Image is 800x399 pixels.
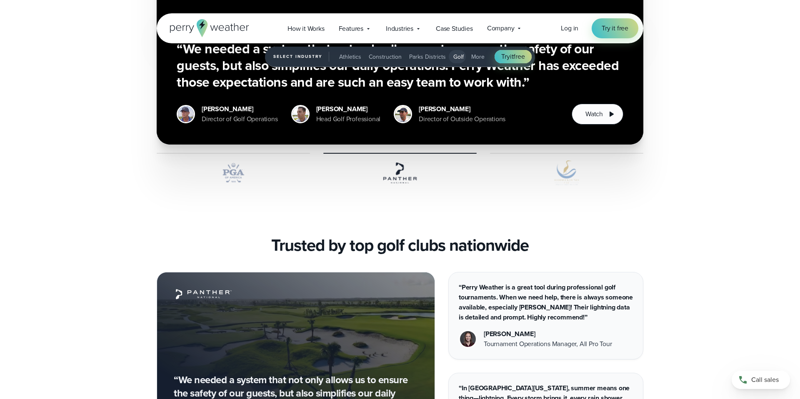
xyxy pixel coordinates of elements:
button: Athletics [336,50,365,63]
span: Company [487,23,515,33]
span: Features [339,24,363,34]
a: Log in [561,23,578,33]
a: Tryitfree [495,50,531,63]
button: Watch [572,104,623,125]
div: [PERSON_NAME] [419,104,505,114]
a: Case Studies [429,20,480,37]
span: Try it free [602,23,628,33]
span: Case Studies [436,24,473,34]
button: Construction [365,50,405,63]
img: All Pro Tour Headshot [460,331,476,347]
span: Golf [453,52,464,61]
a: Call sales [732,371,790,389]
div: Head Golf Professional [316,114,381,124]
span: Watch [585,109,603,119]
img: Adam Schafer - Panther National [292,106,308,122]
span: Select Industry [273,52,329,62]
span: Try free [501,52,525,62]
button: Parks Districts [406,50,449,63]
img: Adam LaMore - Panther National Golf [395,106,411,122]
span: Industries [386,24,413,34]
img: PGA.svg [157,160,310,185]
span: it [510,52,514,61]
span: More [471,52,485,61]
img: Panther National Golf Club Logo [174,289,240,299]
span: Parks Districts [409,52,446,61]
a: Try it free [592,18,638,38]
p: “Perry Weather is a great tool during professional golf tournaments. When we need help, there is ... [459,282,633,322]
img: Tom Dyer - Panther National Golf [178,106,194,122]
span: How it Works [287,24,325,34]
h3: “We needed a system that not only allows us to ensure the safety of our guests, but also simplifi... [177,40,623,90]
a: How it Works [280,20,332,37]
div: Tournament Operations Manager, All Pro Tour [484,339,612,349]
div: [PERSON_NAME] [316,104,381,114]
span: Construction [369,52,402,61]
button: More [468,50,488,63]
h3: Trusted by top golf clubs nationwide [271,235,529,255]
div: Director of Outside Operations [419,114,505,124]
span: Call sales [751,375,779,385]
div: [PERSON_NAME] [484,329,612,339]
button: Golf [450,50,467,63]
img: Panther-National.svg [323,160,477,185]
div: Director of Golf Operations [202,114,278,124]
div: [PERSON_NAME] [202,104,278,114]
span: Athletics [339,52,361,61]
